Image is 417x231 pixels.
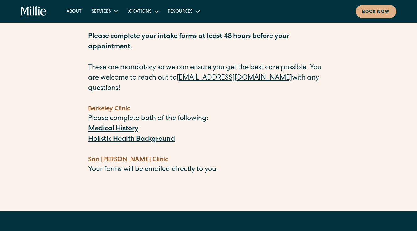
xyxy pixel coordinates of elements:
[87,6,122,16] div: Services
[21,6,46,16] a: home
[88,106,130,112] strong: Berkeley Clinic
[88,165,329,175] p: Your forms will be emailed directly to you.
[127,8,152,15] div: Locations
[61,6,87,16] a: About
[88,114,329,124] p: Please complete both of the following:
[88,175,329,185] p: ‍
[168,8,193,15] div: Resources
[92,8,111,15] div: Services
[88,145,329,155] p: ‍
[356,5,396,18] a: Book now
[88,94,329,104] p: ‍
[88,21,329,94] p: These are mandatory so we can ensure you get the best care possible. You are welcome to reach out...
[122,6,163,16] div: Locations
[88,33,289,51] strong: Please complete your intake forms at least 48 hours before your appointment.
[88,157,168,163] strong: San [PERSON_NAME] Clinic
[88,136,175,143] a: Holistic Health Background
[177,75,292,82] a: [EMAIL_ADDRESS][DOMAIN_NAME]
[88,126,138,133] a: Medical History
[88,185,329,196] p: ‍
[163,6,204,16] div: Resources
[362,9,390,15] div: Book now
